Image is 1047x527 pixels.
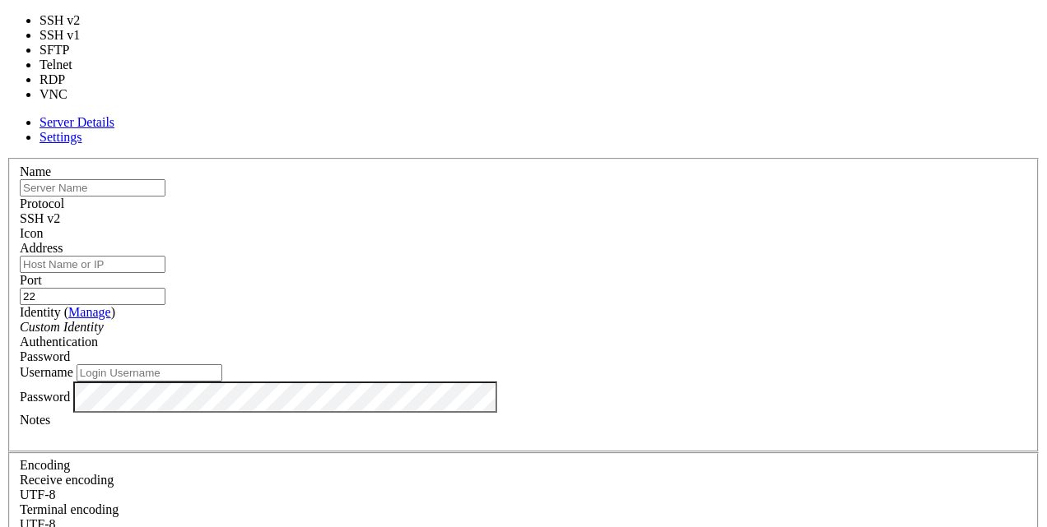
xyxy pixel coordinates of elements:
li: SSH v1 [40,28,96,43]
li: SFTP [40,43,96,58]
li: VNC [40,87,96,102]
div: Custom Identity [20,320,1027,335]
a: Server Details [40,115,114,129]
i: Custom Identity [20,320,104,334]
label: Username [20,365,73,379]
label: Encoding [20,458,70,472]
input: Host Name or IP [20,256,165,273]
li: SSH v2 [40,13,96,28]
span: UTF-8 [20,488,56,502]
input: Server Name [20,179,165,196]
div: UTF-8 [20,488,1027,502]
label: Icon [20,226,43,240]
input: Login Username [77,364,222,381]
a: Settings [40,130,82,144]
label: Protocol [20,196,64,210]
label: Identity [20,305,115,319]
span: Password [20,349,70,363]
span: SSH v2 [20,211,60,225]
label: The default terminal encoding. ISO-2022 enables character map translations (like graphics maps). ... [20,502,119,516]
label: Authentication [20,335,98,349]
div: SSH v2 [20,211,1027,226]
span: ( ) [64,305,115,319]
input: Port Number [20,288,165,305]
li: RDP [40,72,96,87]
label: Set the expected encoding for data received from the host. If the encodings do not match, visual ... [20,473,114,487]
div: Password [20,349,1027,364]
label: Address [20,241,63,255]
label: Password [20,389,70,403]
label: Notes [20,413,50,427]
label: Name [20,164,51,178]
label: Port [20,273,42,287]
li: Telnet [40,58,96,72]
a: Manage [68,305,111,319]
